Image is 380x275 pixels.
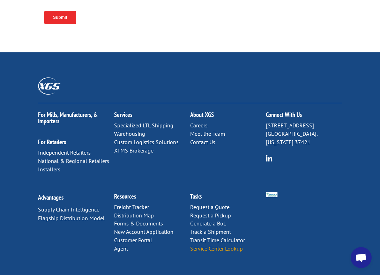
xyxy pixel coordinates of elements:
[114,220,163,227] a: Forms & Documents
[38,149,91,156] a: Independent Retailers
[114,212,154,219] a: Distribution Map
[38,166,60,173] a: Installers
[114,192,136,200] a: Resources
[190,220,226,227] a: Generate a BoL
[38,215,105,222] a: Flagship Distribution Model
[157,79,193,84] span: Contact by Phone
[149,29,179,35] span: Phone number
[266,121,342,146] p: [STREET_ADDRESS] [GEOGRAPHIC_DATA], [US_STATE] 37421
[114,139,179,146] a: Custom Logistics Solutions
[38,138,66,146] a: For Retailers
[190,203,230,210] a: Request a Quote
[149,1,170,6] span: Last name
[266,155,273,162] img: group-6
[114,245,128,252] a: Agent
[38,111,98,125] a: For Mills, Manufacturers, & Importers
[114,228,173,235] a: New Account Application
[149,58,188,63] span: Contact Preference
[114,122,173,129] a: Specialized LTL Shipping
[151,78,155,83] input: Contact by Phone
[114,203,149,210] a: Freight Tracker
[266,112,342,121] h2: Connect With Us
[114,111,132,119] a: Services
[114,147,154,154] a: XTMS Brokerage
[190,193,266,203] h2: Tasks
[190,139,215,146] a: Contact Us
[190,130,225,137] a: Meet the Team
[266,192,278,197] img: Smartway_Logo
[190,228,231,235] a: Track a Shipment
[351,247,372,268] div: Open chat
[114,237,152,244] a: Customer Portal
[38,193,64,201] a: Advantages
[38,157,109,164] a: National & Regional Retailers
[190,212,231,219] a: Request a Pickup
[151,69,155,73] input: Contact by Email
[190,245,243,252] a: Service Center Lookup
[190,237,245,244] a: Transit Time Calculator
[157,69,191,74] span: Contact by Email
[38,77,60,95] img: XGS_Logos_ALL_2024_All_White
[114,130,145,137] a: Warehousing
[190,111,214,119] a: About XGS
[38,206,99,213] a: Supply Chain Intelligence
[190,122,208,129] a: Careers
